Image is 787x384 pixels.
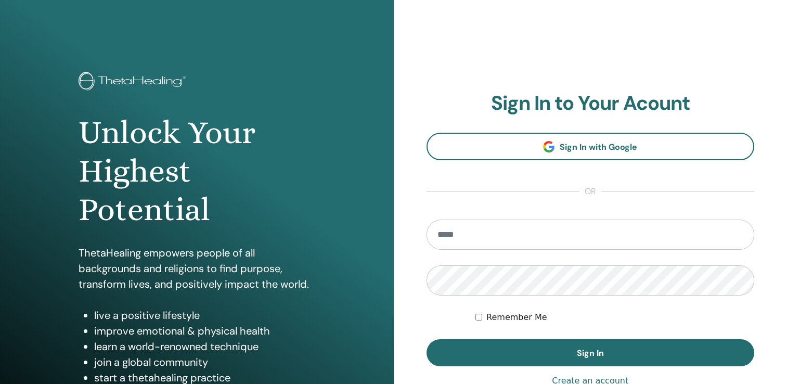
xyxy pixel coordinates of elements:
[486,311,547,324] label: Remember Me
[427,339,755,366] button: Sign In
[427,92,755,116] h2: Sign In to Your Acount
[577,348,604,359] span: Sign In
[79,113,315,229] h1: Unlock Your Highest Potential
[427,133,755,160] a: Sign In with Google
[94,308,315,323] li: live a positive lifestyle
[560,142,637,152] span: Sign In with Google
[475,311,754,324] div: Keep me authenticated indefinitely or until I manually logout
[94,354,315,370] li: join a global community
[94,323,315,339] li: improve emotional & physical health
[579,185,601,198] span: or
[79,245,315,292] p: ThetaHealing empowers people of all backgrounds and religions to find purpose, transform lives, a...
[94,339,315,354] li: learn a world-renowned technique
